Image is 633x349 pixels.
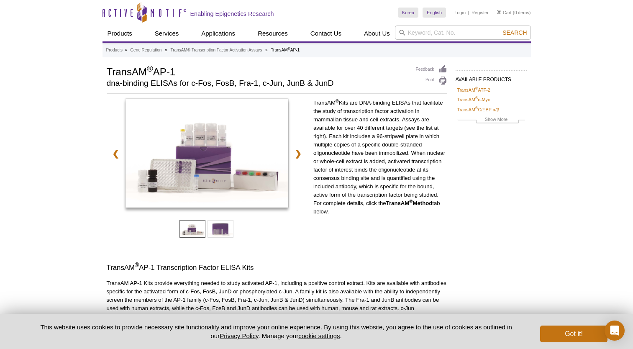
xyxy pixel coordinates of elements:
h1: TransAM AP-1 [107,65,407,77]
a: TransAM®c-Myc [457,96,490,103]
a: TransAM® Transcription Factor Activation Assays [171,46,262,54]
a: Print [416,76,447,85]
h2: Enabling Epigenetics Research [190,10,274,18]
p: TransAM Kits are DNA-binding ELISAs that facilitate the study of transcription factor activation ... [313,99,447,216]
a: Korea [398,8,418,18]
p: This website uses cookies to provide necessary site functionality and improve your online experie... [26,323,527,340]
sup: ® [135,262,139,269]
a: Privacy Policy [220,332,258,339]
sup: ® [288,46,290,51]
span: Search [502,29,527,36]
h3: TransAM AP-1 Transcription Factor ELISA Kits [107,263,447,273]
li: » [125,48,127,52]
img: Your Cart [497,10,501,14]
a: TransAM®ATF-2 [457,86,490,94]
a: Login [454,10,466,15]
a: Services [150,26,184,41]
sup: ® [475,86,478,90]
button: Got it! [540,326,607,342]
a: Cart [497,10,512,15]
a: About Us [359,26,395,41]
a: Gene Regulation [130,46,161,54]
li: » [165,48,167,52]
a: Products [106,46,123,54]
a: ❯ [289,144,307,163]
sup: ® [409,199,413,204]
a: English [423,8,446,18]
a: Show More [457,115,525,125]
p: TransAM AP-1 Kits provide everything needed to study activated AP-1, including a positive control... [107,279,447,346]
li: » [265,48,268,52]
a: TransAM AP-1 Kit [126,99,288,210]
sup: ® [475,106,478,110]
strong: TransAM Method [386,200,433,206]
a: Products [103,26,137,41]
h2: AVAILABLE PRODUCTS [456,70,527,85]
li: (0 items) [497,8,531,18]
input: Keyword, Cat. No. [395,26,531,40]
a: Feedback [416,65,447,74]
a: Contact Us [305,26,346,41]
li: | [468,8,469,18]
div: Open Intercom Messenger [605,321,625,341]
button: Search [500,29,529,36]
a: ❮ [107,144,125,163]
a: Register [472,10,489,15]
li: TransAM AP-1 [271,48,300,52]
a: Resources [253,26,293,41]
h2: dna-binding ELISAs for c-Fos, FosB, Fra-1, c-Jun, JunB & JunD [107,80,407,87]
sup: ® [336,98,339,103]
button: cookie settings [298,332,340,339]
sup: ® [475,96,478,100]
a: TransAM®C/EBP α/β [457,106,500,113]
sup: ® [147,64,153,73]
img: TransAM AP-1 Kit [126,99,288,208]
a: Applications [196,26,240,41]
